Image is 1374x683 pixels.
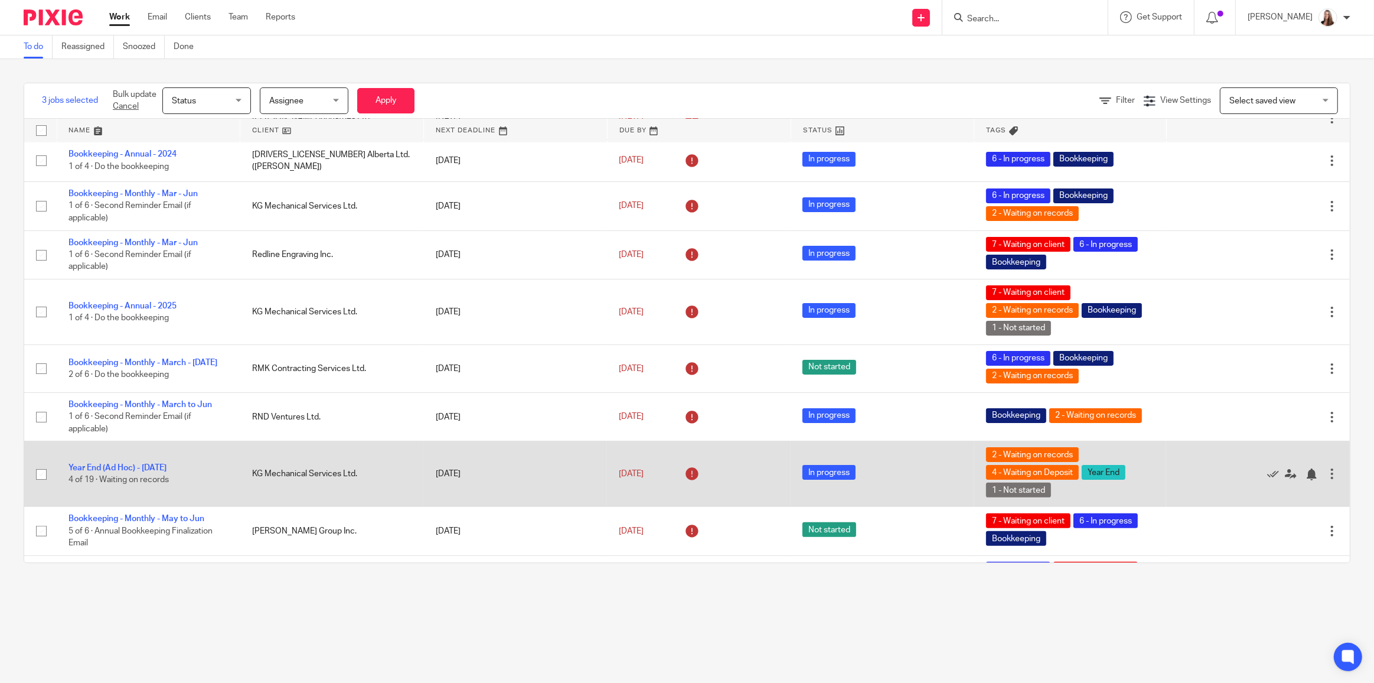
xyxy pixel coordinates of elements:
[1116,96,1135,105] span: Filter
[966,14,1072,25] input: Search
[424,182,608,230] td: [DATE]
[61,35,114,58] a: Reassigned
[185,11,211,23] a: Clients
[802,152,856,167] span: In progress
[123,35,165,58] a: Snoozed
[266,11,295,23] a: Reports
[240,555,424,603] td: [DRIVERS_LICENSE_NUMBER] Alberta Ltd. / Tip Top [PERSON_NAME] Shop
[240,507,424,555] td: [PERSON_NAME] Group Inc.
[986,465,1079,480] span: 4 - Waiting on Deposit
[240,279,424,345] td: KG Mechanical Services Ltd.
[424,345,608,393] td: [DATE]
[802,360,856,375] span: Not started
[1082,465,1125,480] span: Year End
[619,365,644,373] span: [DATE]
[424,441,608,507] td: [DATE]
[619,470,644,478] span: [DATE]
[802,197,856,212] span: In progress
[986,513,1071,528] span: 7 - Waiting on client
[986,206,1079,221] span: 2 - Waiting on records
[68,413,191,434] span: 1 of 6 · Second Reminder Email (if applicable)
[1053,351,1114,366] span: Bookkeeping
[986,237,1071,252] span: 7 - Waiting on client
[148,11,167,23] a: Email
[68,515,204,523] a: Bookkeeping - Monthly - May to Jun
[424,507,608,555] td: [DATE]
[619,527,644,535] span: [DATE]
[1053,152,1114,167] span: Bookkeeping
[986,321,1051,336] span: 1 - Not started
[619,202,644,210] span: [DATE]
[240,345,424,393] td: RMK Contracting Services Ltd.
[24,35,53,58] a: To do
[1073,237,1138,252] span: 6 - In progress
[68,162,169,171] span: 1 of 4 · Do the bookkeeping
[986,152,1050,167] span: 6 - In progress
[42,95,98,106] span: 3 jobs selected
[240,230,424,279] td: Redline Engraving Inc.
[986,127,1006,134] span: Tags
[68,370,169,379] span: 2 of 6 · Do the bookkeeping
[986,531,1046,546] span: Bookkeeping
[24,9,83,25] img: Pixie
[68,464,167,472] a: Year End (Ad Hoc) - [DATE]
[113,89,156,113] p: Bulk update
[113,102,139,110] a: Cancel
[68,527,213,548] span: 5 of 6 · Annual Bookkeeping Finalization Email
[802,246,856,261] span: In progress
[986,408,1046,423] span: Bookkeeping
[802,465,856,480] span: In progress
[802,303,856,318] span: In progress
[424,393,608,441] td: [DATE]
[240,182,424,230] td: KG Mechanical Services Ltd.
[1267,468,1285,480] a: Mark as done
[109,11,130,23] a: Work
[802,522,856,537] span: Not started
[68,190,198,198] a: Bookkeeping - Monthly - Mar - Jun
[1073,513,1138,528] span: 6 - In progress
[68,302,177,310] a: Bookkeeping - Annual - 2025
[68,150,177,158] a: Bookkeeping - Annual - 2024
[68,476,169,484] span: 4 of 19 · Waiting on records
[269,97,303,105] span: Assignee
[1137,13,1182,21] span: Get Support
[174,35,203,58] a: Done
[357,88,415,113] button: Apply
[619,308,644,316] span: [DATE]
[240,393,424,441] td: RND Ventures Ltd.
[172,97,196,105] span: Status
[802,408,856,423] span: In progress
[1160,96,1211,105] span: View Settings
[986,255,1046,269] span: Bookkeeping
[619,251,644,259] span: [DATE]
[986,285,1071,300] span: 7 - Waiting on client
[986,351,1050,366] span: 6 - In progress
[1049,408,1142,423] span: 2 - Waiting on records
[424,279,608,345] td: [DATE]
[424,139,608,181] td: [DATE]
[619,413,644,421] span: [DATE]
[1053,188,1114,203] span: Bookkeeping
[986,188,1050,203] span: 6 - In progress
[619,157,644,165] span: [DATE]
[424,230,608,279] td: [DATE]
[986,562,1050,577] span: 6 - In progress
[1229,97,1295,105] span: Select saved view
[240,441,424,507] td: KG Mechanical Services Ltd.
[986,369,1079,383] span: 2 - Waiting on records
[68,401,212,409] a: Bookkeeping - Monthly - March to Jun
[68,239,198,247] a: Bookkeeping - Monthly - Mar - Jun
[240,139,424,181] td: [DRIVERS_LICENSE_NUMBER] Alberta Ltd. ([PERSON_NAME])
[68,359,217,367] a: Bookkeeping - Monthly - March - [DATE]
[1053,562,1138,577] span: 7 - Waiting on client
[68,251,191,271] span: 1 of 6 · Second Reminder Email (if applicable)
[1082,303,1142,318] span: Bookkeeping
[424,555,608,603] td: [DATE]
[1318,8,1337,27] img: Larissa-headshot-cropped.jpg
[986,447,1079,462] span: 2 - Waiting on records
[229,11,248,23] a: Team
[1248,11,1313,23] p: [PERSON_NAME]
[68,202,191,223] span: 1 of 6 · Second Reminder Email (if applicable)
[986,303,1079,318] span: 2 - Waiting on records
[68,314,169,322] span: 1 of 4 · Do the bookkeeping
